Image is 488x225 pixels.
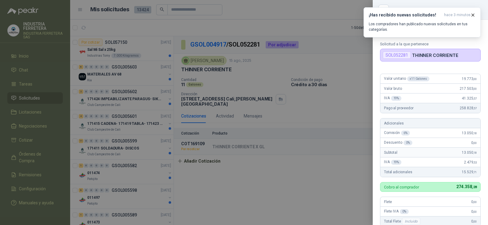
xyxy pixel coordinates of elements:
[473,107,477,110] span: ,57
[407,76,429,81] div: x 11 Galones
[471,200,477,204] span: 0
[462,96,477,100] span: 41.325
[402,218,420,225] div: Incluido
[380,6,387,13] button: Close
[380,42,481,46] p: Solicitud a la que pertenece
[384,185,419,189] p: Cobro al comprador
[384,131,410,135] span: Comisión
[471,219,477,223] span: 0
[380,167,480,177] div: Total adicionales
[380,118,480,128] div: Adicionales
[412,53,458,58] p: THINNER CORRIENTE
[369,12,442,18] h3: ¡Has recibido nuevas solicitudes!
[384,76,429,81] span: Valor unitario
[462,131,477,135] span: 13.050
[473,97,477,100] span: ,57
[473,210,477,213] span: ,00
[369,21,475,32] p: Los compradores han publicado nuevas solicitudes en tus categorías.
[384,150,397,155] span: Subtotal
[471,141,477,145] span: 0
[473,171,477,174] span: ,71
[383,51,411,59] div: SOL052281
[384,209,409,214] span: Flete IVA
[472,185,477,189] span: ,28
[456,184,477,189] span: 274.358
[384,140,412,145] span: Descuento
[444,12,471,18] span: hace 3 minutos
[384,218,422,225] span: Total Flete
[384,96,401,101] span: IVA
[462,170,477,174] span: 15.529
[401,131,410,135] div: 6 %
[384,160,401,165] span: IVA
[471,209,477,214] span: 0
[473,200,477,204] span: ,00
[462,77,477,81] span: 19.773
[460,86,477,91] span: 217.503
[400,209,409,214] div: 0 %
[392,5,481,15] div: COT169109
[384,106,414,110] span: Pago al proveedor
[473,87,477,90] span: ,00
[473,132,477,135] span: ,18
[404,140,412,145] div: 0 %
[384,200,392,204] span: Flete
[364,7,481,37] button: ¡Has recibido nuevas solicitudes!hace 3 minutos Los compradores han publicado nuevas solicitudes ...
[473,220,477,223] span: ,00
[462,150,477,155] span: 13.050
[391,96,402,101] div: 19 %
[473,141,477,145] span: ,00
[473,77,477,81] span: ,00
[460,106,477,110] span: 258.828
[473,161,477,164] span: ,53
[391,160,402,165] div: 19 %
[384,86,402,91] span: Valor bruto
[464,160,477,164] span: 2.479
[473,151,477,154] span: ,18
